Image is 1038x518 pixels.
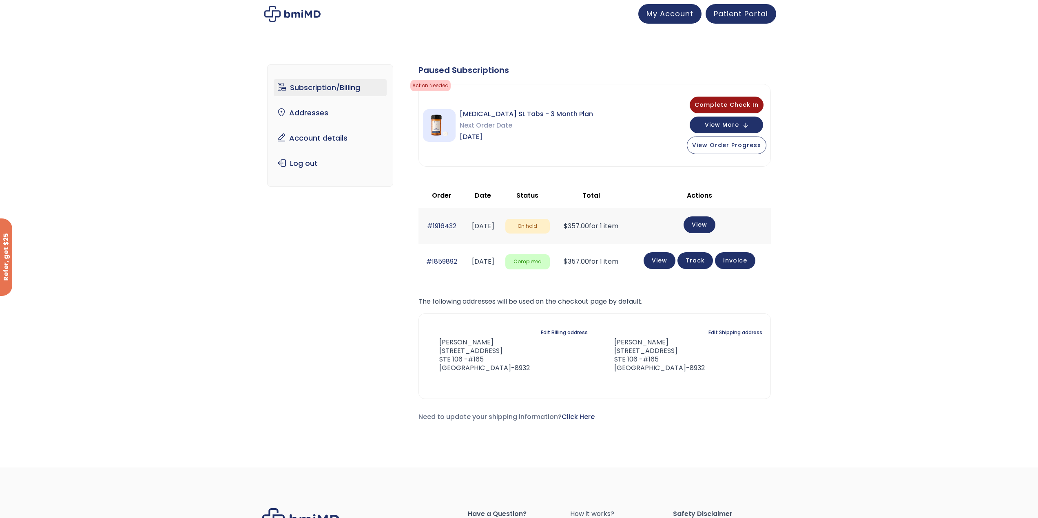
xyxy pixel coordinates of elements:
[638,4,702,24] a: My Account
[564,221,589,231] span: 357.00
[274,79,387,96] a: Subscription/Billing
[460,131,593,143] span: [DATE]
[684,216,715,233] a: View
[646,9,693,19] span: My Account
[554,208,629,244] td: for 1 item
[695,101,759,109] span: Complete Check In
[472,257,494,266] time: [DATE]
[516,191,538,200] span: Status
[564,257,568,266] span: $
[708,327,762,338] a: Edit Shipping address
[692,141,761,149] span: View Order Progress
[410,80,451,91] span: Action Needed
[264,6,321,22] img: My account
[564,221,568,231] span: $
[460,120,593,131] span: Next Order Date
[426,257,457,266] a: #1859892
[564,257,589,266] span: 357.00
[472,221,494,231] time: [DATE]
[687,191,712,200] span: Actions
[427,338,530,372] address: [PERSON_NAME] [STREET_ADDRESS] STE 106 -#165 [GEOGRAPHIC_DATA]-8932
[460,108,593,120] span: [MEDICAL_DATA] SL Tabs - 3 Month Plan
[423,109,456,142] img: Sermorelin SL Tabs - 3 Month Plan
[644,252,675,269] a: View
[554,244,629,280] td: for 1 item
[687,137,766,154] button: View Order Progress
[432,191,451,200] span: Order
[274,130,387,147] a: Account details
[582,191,600,200] span: Total
[418,412,595,421] span: Need to update your shipping information?
[714,9,768,19] span: Patient Portal
[267,64,393,187] nav: Account pages
[505,254,550,269] span: Completed
[475,191,491,200] span: Date
[274,155,387,172] a: Log out
[690,97,764,113] button: Complete Check In
[677,252,713,269] a: Track
[601,338,705,372] address: [PERSON_NAME] [STREET_ADDRESS] STE 106 -#165 [GEOGRAPHIC_DATA]-8932
[274,104,387,121] a: Addresses
[418,296,771,307] p: The following addresses will be used on the checkout page by default.
[541,327,588,338] a: Edit Billing address
[715,252,755,269] a: Invoice
[418,64,771,76] div: Paused Subscriptions
[706,4,776,24] a: Patient Portal
[690,117,763,133] button: View More
[562,412,595,421] a: Click Here
[705,122,739,128] span: View More
[427,221,456,231] a: #1916432
[505,219,550,234] span: On hold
